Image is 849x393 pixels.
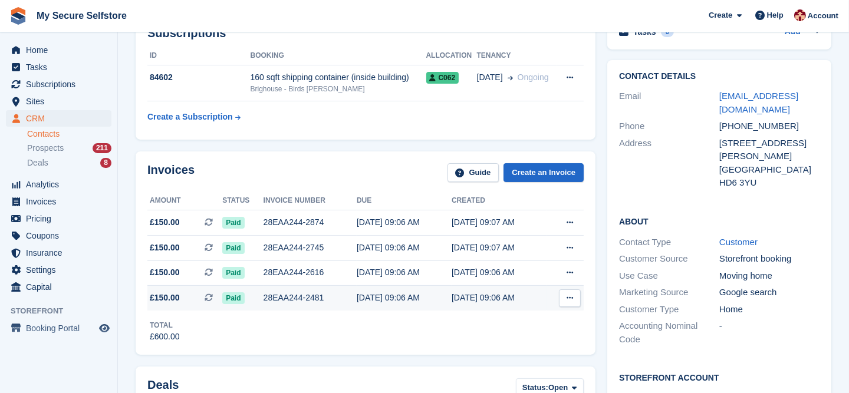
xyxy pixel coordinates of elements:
[477,47,557,65] th: Tenancy
[719,150,820,163] div: [PERSON_NAME]
[264,292,357,304] div: 28EAA244-2481
[9,7,27,25] img: stora-icon-8386f47178a22dfd0bd8f6a31ec36ba5ce8667c1dd55bd0f319d3a0aa187defe.svg
[785,25,801,39] a: Add
[222,292,244,304] span: Paid
[6,42,111,58] a: menu
[426,47,477,65] th: Allocation
[6,210,111,227] a: menu
[26,210,97,227] span: Pricing
[100,158,111,168] div: 8
[619,90,719,116] div: Email
[11,305,117,317] span: Storefront
[426,72,459,84] span: C062
[357,292,452,304] div: [DATE] 09:06 AM
[6,245,111,261] a: menu
[251,84,426,94] div: Brighouse - Birds [PERSON_NAME]
[357,216,452,229] div: [DATE] 09:06 AM
[32,6,131,25] a: My Secure Selfstore
[619,371,820,383] h2: Storefront Account
[26,76,97,93] span: Subscriptions
[27,142,111,154] a: Prospects 211
[661,27,674,37] div: 0
[26,227,97,244] span: Coupons
[767,9,784,21] span: Help
[27,128,111,140] a: Contacts
[6,176,111,193] a: menu
[6,110,111,127] a: menu
[26,193,97,210] span: Invoices
[147,191,222,210] th: Amount
[147,27,584,40] h2: Subscriptions
[147,163,195,183] h2: Invoices
[27,157,48,169] span: Deals
[222,267,244,279] span: Paid
[633,27,656,37] h2: Tasks
[6,76,111,93] a: menu
[619,215,820,227] h2: About
[26,42,97,58] span: Home
[357,266,452,279] div: [DATE] 09:06 AM
[222,191,263,210] th: Status
[619,286,719,299] div: Marketing Source
[619,120,719,133] div: Phone
[452,216,547,229] div: [DATE] 09:07 AM
[719,286,820,299] div: Google search
[719,120,820,133] div: [PHONE_NUMBER]
[264,242,357,254] div: 28EAA244-2745
[97,321,111,335] a: Preview store
[26,320,97,336] span: Booking Portal
[619,72,820,81] h2: Contact Details
[26,262,97,278] span: Settings
[150,266,180,279] span: £150.00
[26,59,97,75] span: Tasks
[719,137,820,150] div: [STREET_ADDRESS]
[619,236,719,249] div: Contact Type
[93,143,111,153] div: 211
[27,143,64,154] span: Prospects
[518,72,549,82] span: Ongoing
[251,71,426,84] div: 160 sqft shipping container (inside building)
[6,227,111,244] a: menu
[150,331,180,343] div: £600.00
[264,216,357,229] div: 28EAA244-2874
[504,163,584,183] a: Create an Invoice
[222,242,244,254] span: Paid
[452,191,547,210] th: Created
[719,303,820,316] div: Home
[719,237,758,247] a: Customer
[6,193,111,210] a: menu
[452,292,547,304] div: [DATE] 09:06 AM
[619,319,719,346] div: Accounting Nominal Code
[150,292,180,304] span: £150.00
[719,163,820,177] div: [GEOGRAPHIC_DATA]
[26,245,97,261] span: Insurance
[619,269,719,283] div: Use Case
[26,93,97,110] span: Sites
[619,303,719,316] div: Customer Type
[357,191,452,210] th: Due
[719,319,820,346] div: -
[147,106,241,128] a: Create a Subscription
[6,262,111,278] a: menu
[264,266,357,279] div: 28EAA244-2616
[794,9,806,21] img: Laura Oldroyd
[222,217,244,229] span: Paid
[251,47,426,65] th: Booking
[619,137,719,190] div: Address
[147,111,233,123] div: Create a Subscription
[452,242,547,254] div: [DATE] 09:07 AM
[452,266,547,279] div: [DATE] 09:06 AM
[6,320,111,336] a: menu
[719,176,820,190] div: HD6 3YU
[264,191,357,210] th: Invoice number
[619,252,719,266] div: Customer Source
[709,9,732,21] span: Create
[26,176,97,193] span: Analytics
[477,71,503,84] span: [DATE]
[150,242,180,254] span: £150.00
[150,216,180,229] span: £150.00
[147,71,251,84] div: 84602
[26,110,97,127] span: CRM
[447,163,499,183] a: Guide
[147,47,251,65] th: ID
